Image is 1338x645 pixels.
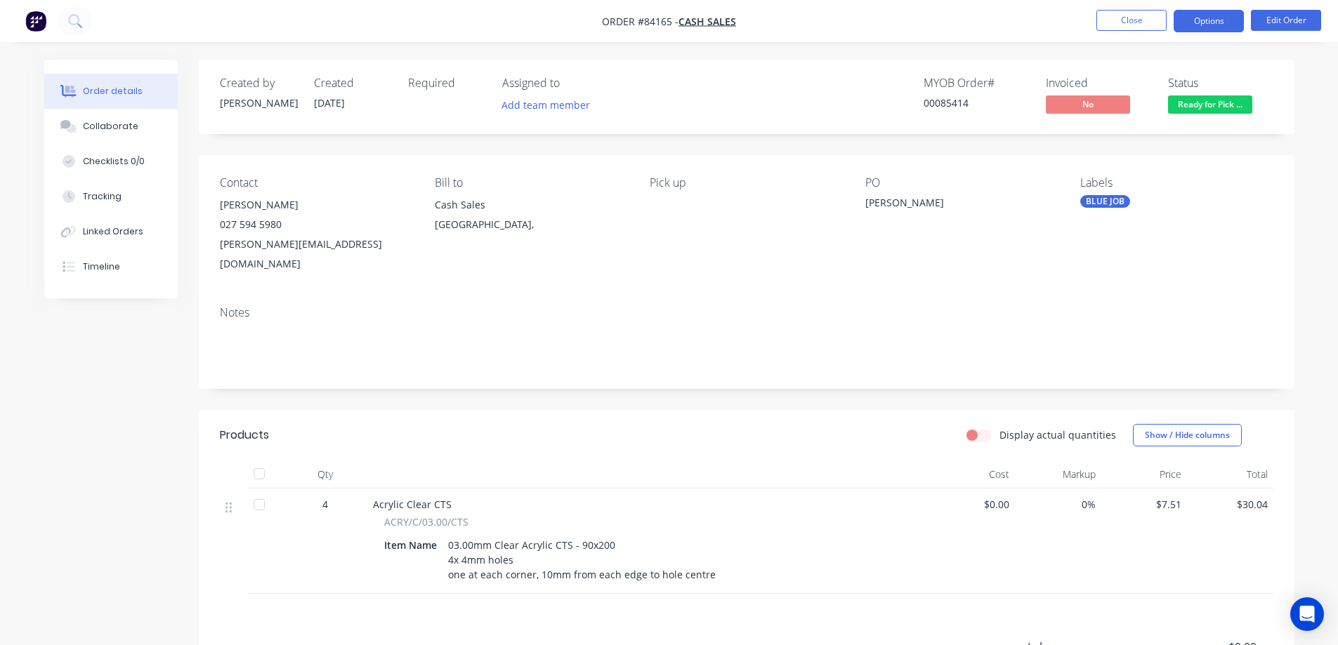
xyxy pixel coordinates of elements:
div: Order details [83,85,143,98]
div: Contact [220,176,412,189]
div: Markup [1015,460,1101,488]
span: [DATE] [314,96,345,109]
div: Status [1168,77,1273,90]
button: Show / Hide columns [1133,424,1242,446]
div: Bill to [435,176,627,189]
div: Linked Orders [83,225,143,238]
div: Price [1101,460,1188,488]
span: 4 [322,497,328,512]
div: Item Name [384,535,442,555]
span: $7.51 [1107,497,1182,512]
div: Notes [220,306,1273,319]
div: 027 594 5980 [220,215,412,234]
div: Invoiced [1046,77,1151,90]
div: Timeline [83,260,120,273]
button: Collaborate [44,109,178,144]
div: Cash Sales[GEOGRAPHIC_DATA], [435,195,627,240]
span: $30.04 [1193,497,1268,512]
span: Order #84165 - [602,15,678,28]
span: Acrylic Clear CTS [373,498,452,511]
button: Add team member [494,95,597,114]
div: Created [314,77,391,90]
div: Open Intercom Messenger [1290,597,1324,631]
div: Cost [929,460,1016,488]
div: Cash Sales [435,195,627,215]
div: 03.00mm Clear Acrylic CTS - 90x200 4x 4mm holes one at each corner, 10mm from each edge to hole c... [442,535,721,585]
div: 00085414 [924,95,1029,110]
button: Order details [44,74,178,109]
span: Ready for Pick ... [1168,95,1252,113]
div: [PERSON_NAME]027 594 5980[PERSON_NAME][EMAIL_ADDRESS][DOMAIN_NAME] [220,195,412,274]
button: Tracking [44,179,178,214]
button: Checklists 0/0 [44,144,178,179]
div: Tracking [83,190,122,203]
div: Total [1187,460,1273,488]
button: Ready for Pick ... [1168,95,1252,117]
div: [PERSON_NAME] [220,195,412,215]
span: ACRY/C/03.00/CTS [384,514,468,529]
div: [PERSON_NAME] [220,95,297,110]
div: Collaborate [83,120,138,133]
button: Close [1096,10,1167,31]
div: Qty [283,460,367,488]
div: [GEOGRAPHIC_DATA], [435,215,627,234]
div: Labels [1080,176,1273,189]
button: Timeline [44,249,178,284]
div: Pick up [650,176,842,189]
div: [PERSON_NAME][EMAIL_ADDRESS][DOMAIN_NAME] [220,234,412,274]
div: Products [220,427,269,444]
div: Assigned to [502,77,643,90]
div: BLUE JOB [1080,195,1130,208]
label: Display actual quantities [999,427,1116,442]
div: Required [408,77,485,90]
div: Checklists 0/0 [83,155,145,168]
img: Factory [25,11,46,32]
div: PO [865,176,1058,189]
span: 0% [1021,497,1096,512]
div: Created by [220,77,297,90]
div: MYOB Order # [924,77,1029,90]
span: $0.00 [935,497,1010,512]
a: Cash Sales [678,15,736,28]
button: Edit Order [1251,10,1321,31]
span: No [1046,95,1130,113]
button: Add team member [502,95,598,114]
div: [PERSON_NAME] [865,195,1041,215]
button: Linked Orders [44,214,178,249]
button: Options [1174,10,1244,32]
